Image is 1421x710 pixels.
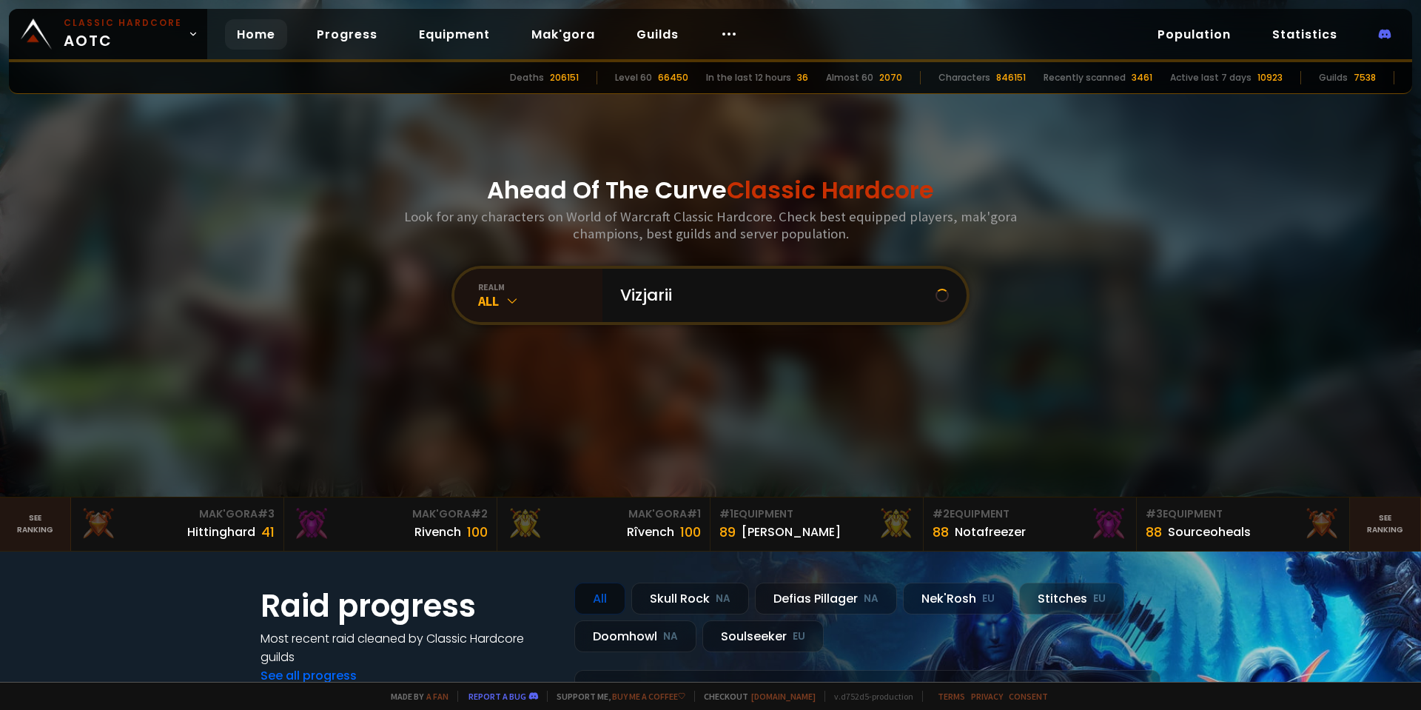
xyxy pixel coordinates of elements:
[1009,691,1048,702] a: Consent
[615,71,652,84] div: Level 60
[1137,498,1350,551] a: #3Equipment88Sourceoheals
[497,498,710,551] a: Mak'Gora#1Rîvench100
[663,629,678,644] small: NA
[506,506,701,522] div: Mak'Gora
[478,292,602,309] div: All
[955,523,1026,541] div: Notafreezer
[550,71,579,84] div: 206151
[225,19,287,50] a: Home
[1044,71,1126,84] div: Recently scanned
[64,16,182,30] small: Classic Hardcore
[612,691,685,702] a: Buy me a coffee
[1168,523,1251,541] div: Sourceoheals
[471,506,488,521] span: # 2
[293,506,488,522] div: Mak'Gora
[702,620,824,652] div: Soulseeker
[1350,498,1421,551] a: Seeranking
[879,71,902,84] div: 2070
[824,691,913,702] span: v. d752d5 - production
[407,19,502,50] a: Equipment
[797,71,808,84] div: 36
[680,522,701,542] div: 100
[547,691,685,702] span: Support me,
[468,691,526,702] a: Report a bug
[64,16,182,52] span: AOTC
[261,667,357,684] a: See all progress
[996,71,1026,84] div: 846151
[1319,71,1348,84] div: Guilds
[426,691,449,702] a: a fan
[414,523,461,541] div: Rivench
[938,691,965,702] a: Terms
[71,498,284,551] a: Mak'Gora#3Hittinghard41
[716,592,730,606] small: NA
[933,506,1127,522] div: Equipment
[706,71,791,84] div: In the last 12 hours
[1257,71,1283,84] div: 10923
[826,71,873,84] div: Almost 60
[1093,592,1106,606] small: EU
[305,19,389,50] a: Progress
[658,71,688,84] div: 66450
[1146,19,1243,50] a: Population
[258,506,275,521] span: # 3
[719,506,733,521] span: # 1
[742,523,841,541] div: [PERSON_NAME]
[80,506,275,522] div: Mak'Gora
[261,629,557,666] h4: Most recent raid cleaned by Classic Hardcore guilds
[924,498,1137,551] a: #2Equipment88Notafreezer
[398,208,1023,242] h3: Look for any characters on World of Warcraft Classic Hardcore. Check best equipped players, mak'g...
[1354,71,1376,84] div: 7538
[755,583,897,614] div: Defias Pillager
[284,498,497,551] a: Mak'Gora#2Rivench100
[1146,506,1163,521] span: # 3
[903,583,1013,614] div: Nek'Rosh
[687,506,701,521] span: # 1
[933,522,949,542] div: 88
[574,670,1160,709] a: a month agozgpetri on godDefias Pillager8 /90
[9,9,207,59] a: Classic HardcoreAOTC
[611,269,935,322] input: Search a character...
[710,498,924,551] a: #1Equipment89[PERSON_NAME]
[1132,71,1152,84] div: 3461
[382,691,449,702] span: Made by
[261,522,275,542] div: 41
[187,523,255,541] div: Hittinghard
[694,691,816,702] span: Checkout
[625,19,691,50] a: Guilds
[971,691,1003,702] a: Privacy
[478,281,602,292] div: realm
[1146,522,1162,542] div: 88
[510,71,544,84] div: Deaths
[1260,19,1349,50] a: Statistics
[982,592,995,606] small: EU
[631,583,749,614] div: Skull Rock
[261,583,557,629] h1: Raid progress
[487,173,934,208] h1: Ahead Of The Curve
[627,523,674,541] div: Rîvench
[467,522,488,542] div: 100
[719,506,914,522] div: Equipment
[574,583,625,614] div: All
[938,71,990,84] div: Characters
[1019,583,1124,614] div: Stitches
[1146,506,1340,522] div: Equipment
[864,592,879,606] small: NA
[751,691,816,702] a: [DOMAIN_NAME]
[520,19,607,50] a: Mak'gora
[1170,71,1252,84] div: Active last 7 days
[793,629,805,644] small: EU
[719,522,736,542] div: 89
[574,620,696,652] div: Doomhowl
[933,506,950,521] span: # 2
[727,173,934,207] span: Classic Hardcore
